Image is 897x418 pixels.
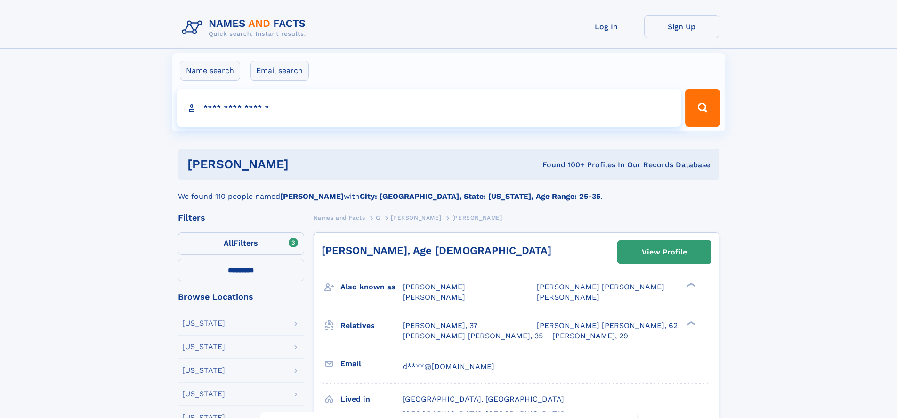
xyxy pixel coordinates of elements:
[178,213,304,222] div: Filters
[376,212,380,223] a: G
[376,214,380,221] span: G
[178,293,304,301] div: Browse Locations
[182,320,225,327] div: [US_STATE]
[178,15,314,41] img: Logo Names and Facts
[403,320,477,331] a: [PERSON_NAME], 37
[391,214,441,221] span: [PERSON_NAME]
[644,15,719,38] a: Sign Up
[178,180,719,202] div: We found 110 people named with .
[180,61,240,81] label: Name search
[537,282,664,291] span: [PERSON_NAME] [PERSON_NAME]
[182,343,225,351] div: [US_STATE]
[685,320,696,326] div: ❯
[552,331,628,341] a: [PERSON_NAME], 29
[187,158,416,170] h1: [PERSON_NAME]
[178,232,304,255] label: Filters
[415,160,710,170] div: Found 100+ Profiles In Our Records Database
[340,279,403,295] h3: Also known as
[250,61,309,81] label: Email search
[360,192,600,201] b: City: [GEOGRAPHIC_DATA], State: [US_STATE], Age Range: 25-35
[340,356,403,372] h3: Email
[322,245,551,256] a: [PERSON_NAME], Age [DEMOGRAPHIC_DATA]
[569,15,644,38] a: Log In
[182,390,225,398] div: [US_STATE]
[340,318,403,334] h3: Relatives
[403,293,465,302] span: [PERSON_NAME]
[391,212,441,223] a: [PERSON_NAME]
[182,367,225,374] div: [US_STATE]
[642,241,687,263] div: View Profile
[340,391,403,407] h3: Lived in
[685,89,720,127] button: Search Button
[314,212,365,223] a: Names and Facts
[685,282,696,288] div: ❯
[403,282,465,291] span: [PERSON_NAME]
[224,238,234,247] span: All
[537,293,599,302] span: [PERSON_NAME]
[618,241,711,263] a: View Profile
[177,89,681,127] input: search input
[403,331,543,341] a: [PERSON_NAME] [PERSON_NAME], 35
[452,214,502,221] span: [PERSON_NAME]
[537,320,678,331] a: [PERSON_NAME] [PERSON_NAME], 62
[280,192,344,201] b: [PERSON_NAME]
[403,394,564,403] span: [GEOGRAPHIC_DATA], [GEOGRAPHIC_DATA]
